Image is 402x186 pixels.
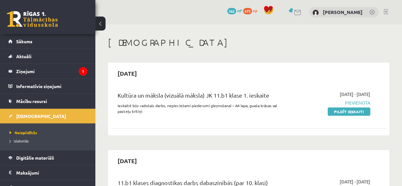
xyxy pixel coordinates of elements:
span: mP [237,8,242,13]
i: 1 [79,67,87,76]
span: Mācību resursi [16,98,47,104]
a: Rīgas 1. Tālmācības vidusskola [7,11,58,27]
a: Pildīt ieskaiti [328,107,370,116]
h2: [DATE] [111,153,143,168]
a: 562 mP [227,8,242,13]
a: Neizpildītās [10,130,89,135]
span: 562 [227,8,236,14]
span: 673 [243,8,252,14]
a: Informatīvie ziņojumi [8,79,87,93]
span: Pievienota [292,100,370,106]
a: Mācību resursi [8,94,87,108]
span: [DEMOGRAPHIC_DATA] [16,113,66,119]
legend: Maksājumi [16,165,87,180]
span: Izlabotās [10,138,29,143]
span: Neizpildītās [10,130,37,135]
a: Sākums [8,34,87,49]
h1: [DEMOGRAPHIC_DATA] [108,37,389,48]
div: Kultūra un māksla (vizuālā māksla) JK 11.b1 klase 1. ieskaite [118,91,283,103]
span: Digitālie materiāli [16,155,54,161]
a: Digitālie materiāli [8,150,87,165]
legend: Ziņojumi [16,64,87,79]
a: [PERSON_NAME] [323,9,363,15]
a: Izlabotās [10,138,89,144]
span: Aktuāli [16,53,31,59]
a: Maksājumi [8,165,87,180]
h2: [DATE] [111,66,143,81]
p: Ieskaitē būs radošais darbs, nepieciešami piederumi gleznošanai – A4 lapa, guaša krāsas vai paste... [118,103,283,114]
a: Ziņojumi1 [8,64,87,79]
legend: Informatīvie ziņojumi [16,79,87,93]
span: [DATE] - [DATE] [340,178,370,185]
span: xp [253,8,257,13]
img: Marta Broka [312,10,319,16]
a: [DEMOGRAPHIC_DATA] [8,109,87,123]
span: Sākums [16,38,32,44]
a: 673 xp [243,8,260,13]
a: Aktuāli [8,49,87,64]
span: [DATE] - [DATE] [340,91,370,98]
